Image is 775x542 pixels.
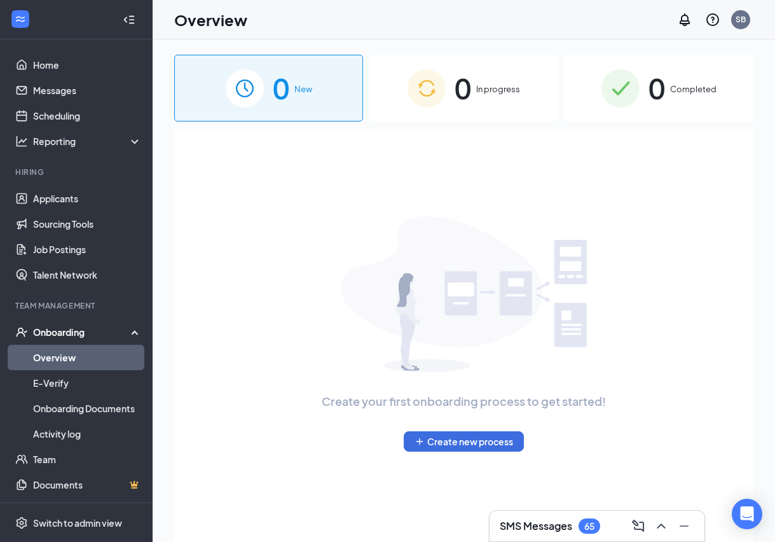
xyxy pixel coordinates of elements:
[677,12,692,27] svg: Notifications
[33,421,142,447] a: Activity log
[123,13,135,26] svg: Collapse
[33,497,142,523] a: SurveysCrown
[676,518,692,534] svg: Minimize
[33,135,142,148] div: Reporting
[33,345,142,370] a: Overview
[732,499,762,529] div: Open Intercom Messenger
[500,519,572,533] h3: SMS Messages
[33,103,142,129] a: Scheduling
[294,83,312,95] span: New
[33,186,142,211] a: Applicants
[322,393,606,410] span: Create your first onboarding process to get started!
[670,83,717,95] span: Completed
[33,396,142,421] a: Onboarding Documents
[33,326,131,338] div: Onboarding
[654,518,669,534] svg: ChevronUp
[15,326,28,338] svg: UserCheck
[476,83,520,95] span: In progress
[33,472,142,497] a: DocumentsCrown
[15,167,139,177] div: Hiring
[33,447,142,472] a: Team
[33,211,142,237] a: Sourcing Tools
[651,516,671,536] button: ChevronUp
[584,521,594,532] div: 65
[14,13,27,25] svg: WorkstreamLogo
[33,237,142,262] a: Job Postings
[736,14,746,25] div: SB
[628,516,648,536] button: ComposeMessage
[15,517,28,529] svg: Settings
[15,135,28,148] svg: Analysis
[33,52,142,78] a: Home
[15,300,139,311] div: Team Management
[705,12,720,27] svg: QuestionInfo
[648,66,665,110] span: 0
[674,516,694,536] button: Minimize
[631,518,646,534] svg: ComposeMessage
[273,66,289,110] span: 0
[33,517,122,529] div: Switch to admin view
[33,78,142,103] a: Messages
[404,431,524,452] button: PlusCreate new process
[33,370,142,396] a: E-Verify
[174,9,247,31] h1: Overview
[33,262,142,288] a: Talent Network
[455,66,471,110] span: 0
[415,436,425,447] svg: Plus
